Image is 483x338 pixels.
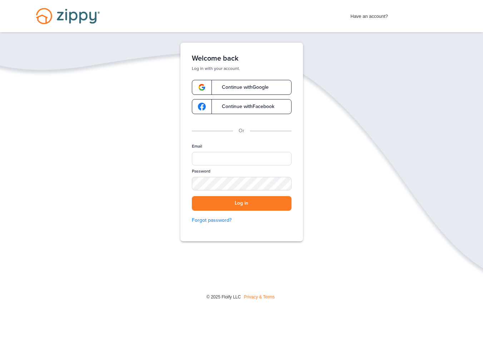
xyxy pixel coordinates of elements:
label: Email [192,143,202,149]
input: Password [192,177,292,190]
a: Forgot password? [192,216,292,224]
p: Or [239,127,244,135]
img: google-logo [198,103,206,111]
label: Password [192,168,210,174]
span: Continue with Facebook [215,104,274,109]
a: Privacy & Terms [244,295,275,299]
span: Have an account? [350,9,388,20]
img: google-logo [198,83,206,91]
p: Log in with your account. [192,66,292,71]
a: google-logoContinue withGoogle [192,80,292,95]
input: Email [192,152,292,165]
span: © 2025 Floify LLC [206,295,241,299]
h1: Welcome back [192,54,292,63]
button: Log in [192,196,292,211]
span: Continue with Google [215,85,269,90]
a: google-logoContinue withFacebook [192,99,292,114]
